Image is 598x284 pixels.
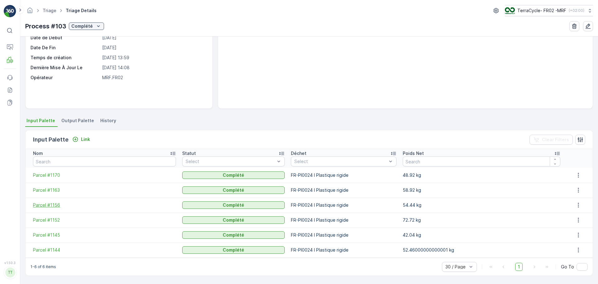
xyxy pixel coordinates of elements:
p: Date De Fin [31,45,100,51]
p: Dernière Mise À Jour Le [31,65,100,71]
img: logo [4,5,16,17]
button: Complété [182,171,285,179]
p: [DATE] 13:59 [102,55,206,61]
p: ( +02:00 ) [569,8,584,13]
a: Parcel #1152 [33,217,176,223]
p: Clear Filters [542,137,569,143]
p: Complété [223,202,244,208]
p: 58.92 kg [403,187,560,193]
p: FR-PI0024 I Plastique rigide [291,187,396,193]
p: 1-6 of 6 items [31,264,56,269]
a: Homepage [26,9,33,15]
span: History [100,118,116,124]
p: 42.04 kg [403,232,560,238]
p: Complété [223,172,244,178]
span: Go To [561,264,574,270]
p: Poids Net [403,150,424,156]
button: Complété [69,22,104,30]
p: Complété [223,187,244,193]
input: Search [33,156,176,166]
p: Complété [223,247,244,253]
p: 48.92 kg [403,172,560,178]
a: Parcel #1144 [33,247,176,253]
p: Process #103 [25,22,66,31]
p: Nom [33,150,43,156]
input: Search [403,156,560,166]
button: Clear Filters [529,135,573,145]
button: Complété [182,201,285,209]
p: 72.72 kg [403,217,560,223]
p: TerraCycle- FR02 -MRF [517,7,566,14]
button: TerraCycle- FR02 -MRF(+02:00) [505,5,593,16]
p: Date de Début [31,35,100,41]
a: Parcel #1145 [33,232,176,238]
a: Parcel #1170 [33,172,176,178]
button: Complété [182,246,285,254]
button: Complété [182,186,285,194]
p: Complété [223,232,244,238]
p: Déchet [291,150,306,156]
p: Opérateur [31,75,100,81]
span: Triage Details [64,7,98,14]
button: Complété [182,216,285,224]
p: FR-PI0024 I Plastique rigide [291,202,396,208]
span: Output Palette [61,118,94,124]
a: Parcel #1156 [33,202,176,208]
button: TT [4,266,16,279]
p: Select [294,158,387,165]
a: Triage [43,8,56,13]
p: 52.46000000000001 kg [403,247,560,253]
img: terracycle.png [505,7,515,14]
p: [DATE] 14:08 [102,65,206,71]
p: 54.44 kg [403,202,560,208]
p: Statut [182,150,196,156]
p: FR-PI0024 I Plastique rigide [291,172,396,178]
p: FR-PI0024 I Plastique rigide [291,247,396,253]
p: Link [81,136,90,142]
p: MRF.FR02 [102,75,206,81]
div: TT [5,267,15,277]
button: Link [70,136,93,143]
a: Parcel #1163 [33,187,176,193]
span: v 1.50.3 [4,261,16,265]
p: Temps de création [31,55,100,61]
p: Complété [223,217,244,223]
p: [DATE] [102,45,206,51]
p: Select [186,158,275,165]
span: 1 [515,263,523,271]
span: Input Palette [26,118,55,124]
p: FR-PI0024 I Plastique rigide [291,217,396,223]
p: FR-PI0024 I Plastique rigide [291,232,396,238]
p: Complété [71,23,93,29]
p: Input Palette [33,135,69,144]
button: Complété [182,231,285,239]
p: [DATE] [102,35,206,41]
